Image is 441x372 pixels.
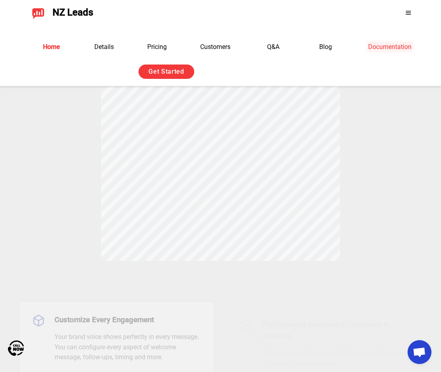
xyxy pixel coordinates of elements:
h3: Customize Every Engagement [55,314,201,325]
a: Details [94,43,114,51]
a: Open chat [408,340,431,364]
a: Get Started [139,65,194,79]
img: Call Now [8,340,24,356]
a: Home [43,43,60,51]
iframe: Кнопка "Войти с аккаунтом Google" [202,63,306,80]
a: Blog [319,43,332,51]
h3: Performance Dashboard - Overview & Analysis [262,319,409,341]
iframe: Кнопка "Войти с аккаунтом Google" [374,4,400,22]
span: NZ Leads [53,7,93,18]
a: Customers [200,43,230,51]
img: NZ Leads logo [32,6,45,19]
p: Your brand voice shows perfectly in every message. You can configure every aspect of welcome mess... [55,332,201,362]
a: Documentation [368,43,412,51]
a: Q&A [267,43,279,51]
p: Turn raw data into clear performance reports. Focus on trends that drive results. [262,348,409,368]
a: Pricing [147,43,167,51]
